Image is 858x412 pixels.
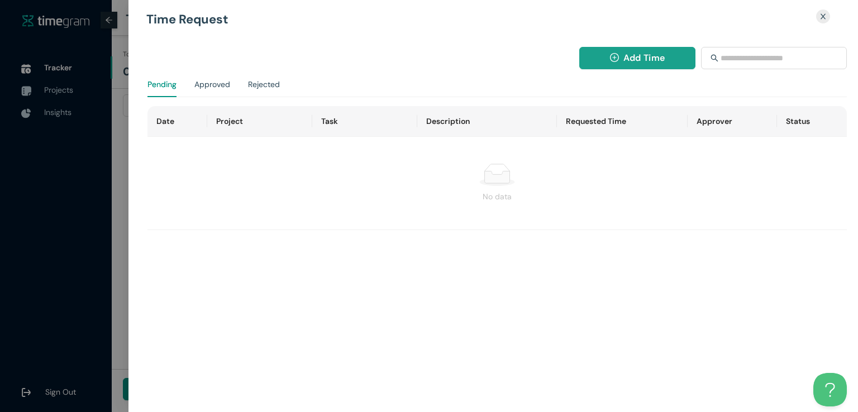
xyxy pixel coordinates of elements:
th: Task [312,106,417,137]
div: No data [156,190,838,203]
div: Approved [194,78,230,90]
div: Pending [147,78,177,90]
span: plus-circle [610,53,619,64]
iframe: Toggle Customer Support [813,373,847,406]
button: plus-circleAdd Time [579,47,696,69]
span: close [819,13,827,20]
th: Requested Time [557,106,688,137]
div: Rejected [248,78,280,90]
button: Close [813,9,833,24]
span: Add Time [623,51,665,65]
th: Project [207,106,312,137]
h1: Time Request [146,13,724,26]
th: Approver [688,106,777,137]
th: Date [147,106,207,137]
th: Status [777,106,847,137]
th: Description [417,106,557,137]
span: search [711,54,718,62]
